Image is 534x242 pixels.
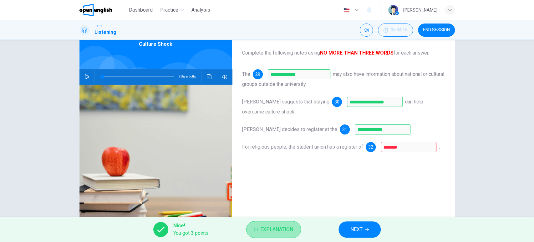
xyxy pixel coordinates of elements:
[413,126,414,132] span: .
[439,144,440,150] span: .
[129,6,153,14] span: Dashboard
[388,5,398,15] img: Profile picture
[368,145,373,149] span: 32
[173,222,209,229] span: Nice!
[343,8,350,13] img: en
[360,24,373,37] div: Mute
[338,221,381,238] button: NEXT
[204,69,214,84] button: Click to see the audio transcription
[160,6,178,14] span: Practice
[347,97,403,107] input: healthy and active; healthy active;
[355,124,410,134] input: sports centre; university sports centre; sports center; university sports center
[242,144,363,150] span: For religious people, the student union has a register of
[189,4,213,16] button: Analysis
[342,127,347,132] span: 31
[173,229,209,237] span: You got 3 points
[126,4,155,16] button: Dashboard
[242,71,250,77] span: The
[79,4,112,16] img: OpenEnglish logo
[158,4,186,16] button: Practice
[242,49,445,57] span: Complete the following notes using for each answer.
[79,84,232,237] img: Culture Shock
[268,69,330,79] input: student union
[246,221,301,238] button: Explanation
[418,24,455,37] button: END SESSION
[260,225,293,234] span: Explanation
[378,24,413,37] div: Hide
[242,71,444,87] span: may also have information about national or cultural groups outside the university.
[378,24,413,37] button: 05:04:15
[191,6,210,14] span: Analysis
[403,6,437,14] div: [PERSON_NAME]
[423,28,450,33] span: END SESSION
[94,29,116,36] h1: Listening
[255,72,260,76] span: 29
[79,4,127,16] a: OpenEnglish logo
[320,50,394,56] b: NO MORE THAN THREE WORDS
[242,126,337,132] span: [PERSON_NAME] decides to register at the
[381,142,436,152] input: places of worship
[139,40,172,48] span: Culture Shock
[94,24,102,29] span: IELTS
[334,100,339,104] span: 30
[242,99,329,105] span: [PERSON_NAME] suggests that staying
[350,225,363,234] span: NEXT
[391,28,408,33] span: 05:04:15
[179,69,201,84] span: 05m 58s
